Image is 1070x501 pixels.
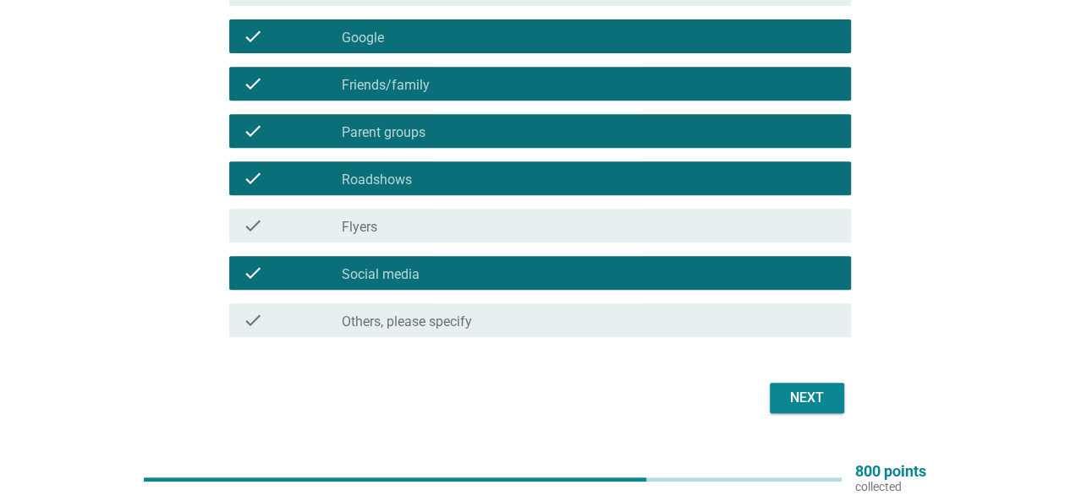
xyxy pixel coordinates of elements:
i: check [243,121,263,141]
label: Friends/family [342,77,430,94]
button: Next [770,383,844,413]
label: Parent groups [342,124,425,141]
label: Roadshows [342,172,412,188]
p: 800 points [855,464,926,479]
i: check [243,168,263,188]
i: check [243,310,263,330]
i: check [243,26,263,46]
div: Next [783,388,831,408]
label: Others, please specify [342,313,472,330]
label: Social media [342,266,420,283]
p: collected [855,479,926,494]
label: Google [342,30,384,46]
label: Flyers [342,219,377,236]
i: check [243,74,263,94]
i: check [243,215,263,236]
i: check [243,263,263,283]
